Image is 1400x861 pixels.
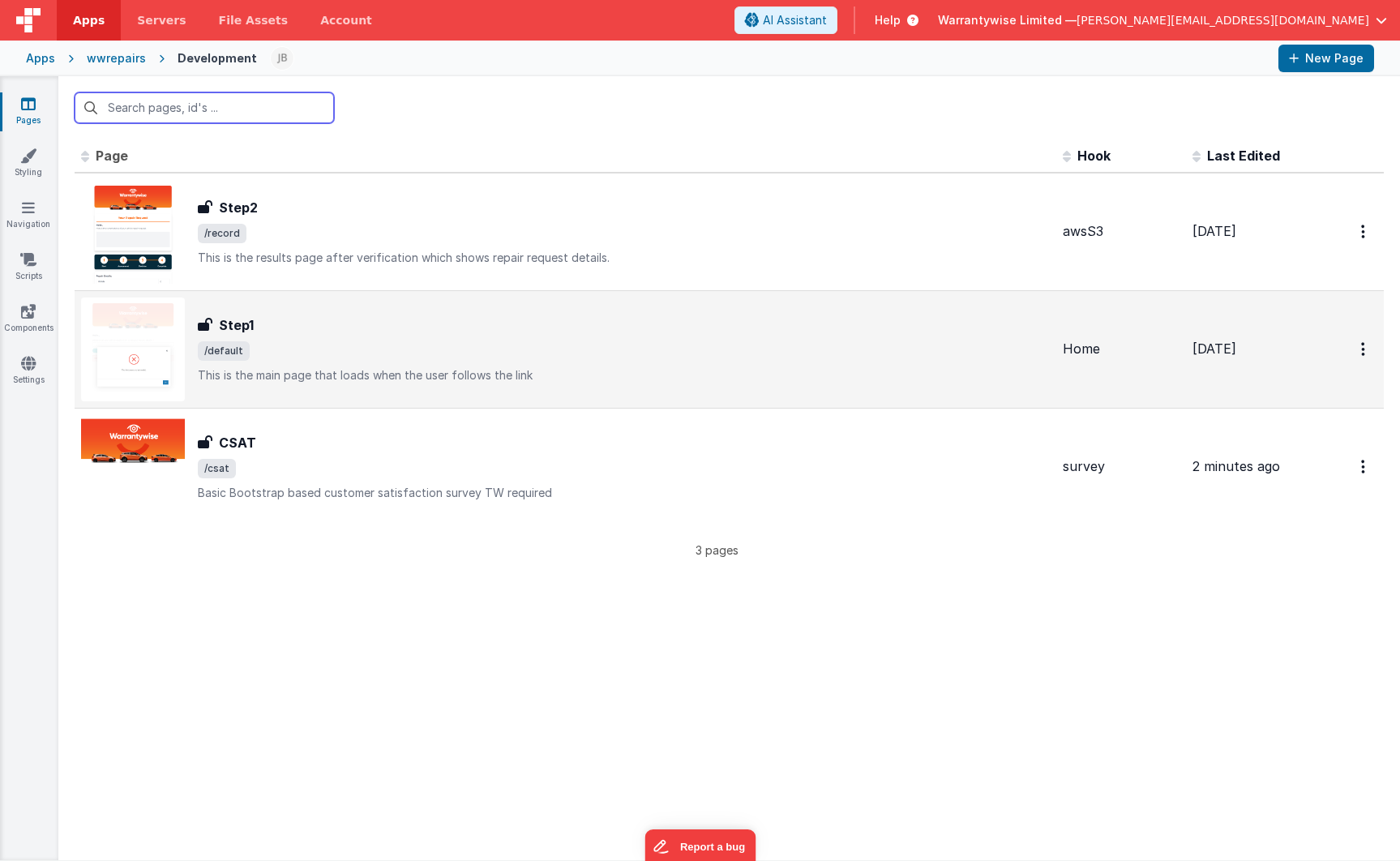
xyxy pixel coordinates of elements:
[1077,12,1369,28] span: [PERSON_NAME][EMAIL_ADDRESS][DOMAIN_NAME]
[198,367,1050,383] p: This is the main page that loads when the user follows the link
[1351,450,1377,483] button: Options
[75,92,334,123] input: Search pages, id's ...
[1192,341,1236,357] span: [DATE]
[137,12,186,28] span: Servers
[75,542,1359,559] p: 3 pages
[198,341,250,361] span: /default
[1192,223,1236,239] span: [DATE]
[198,485,1050,501] p: Basic Bootstrap based customer satisfaction survey TW required
[938,12,1077,28] span: Warrantywise Limited —
[1207,148,1280,164] span: Last Edited
[1077,148,1111,164] span: Hook
[198,250,1050,266] p: This is the results page after verification which shows repair request details.
[198,224,246,243] span: /record
[219,198,258,217] h3: Step2
[26,50,55,66] div: Apps
[73,12,105,28] span: Apps
[1063,457,1180,476] div: survey
[1351,332,1377,366] button: Options
[219,433,256,452] h3: CSAT
[219,12,289,28] span: File Assets
[763,12,827,28] span: AI Assistant
[734,6,837,34] button: AI Assistant
[1063,222,1180,241] div: awsS3
[87,50,146,66] div: wwrepairs
[1278,45,1374,72] button: New Page
[1351,215,1377,248] button: Options
[1063,340,1180,358] div: Home
[198,459,236,478] span: /csat
[178,50,257,66] div: Development
[219,315,254,335] h3: Step1
[1192,458,1280,474] span: 2 minutes ago
[96,148,128,164] span: Page
[875,12,901,28] span: Help
[271,47,293,70] img: 126ded6fdb041a155bf9d42456259ab5
[938,12,1387,28] button: Warrantywise Limited — [PERSON_NAME][EMAIL_ADDRESS][DOMAIN_NAME]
